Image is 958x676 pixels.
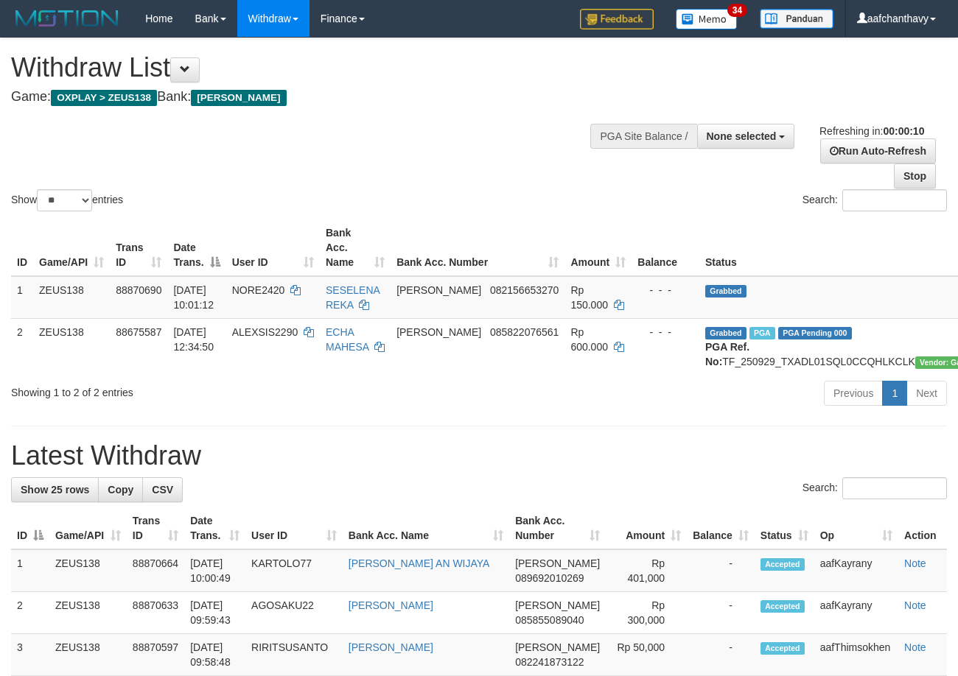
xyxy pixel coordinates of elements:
[116,284,161,296] span: 88870690
[606,634,687,676] td: Rp 50,000
[707,130,777,142] span: None selected
[606,549,687,592] td: Rp 401,000
[21,484,89,496] span: Show 25 rows
[515,641,600,653] span: [PERSON_NAME]
[33,318,110,375] td: ZEUS138
[509,507,606,549] th: Bank Acc. Number: activate to sort column ascending
[803,477,947,499] label: Search:
[245,507,343,549] th: User ID: activate to sort column ascending
[232,326,298,338] span: ALEXSIS2290
[606,592,687,634] td: Rp 300,000
[49,634,127,676] td: ZEUS138
[51,90,157,106] span: OXPLAY > ZEUS138
[761,558,805,571] span: Accepted
[349,641,433,653] a: [PERSON_NAME]
[326,326,368,353] a: ECHA MAHESA
[127,592,184,634] td: 88870633
[842,477,947,499] input: Search:
[167,219,225,276] th: Date Trans.: activate to sort column descending
[191,90,286,106] span: [PERSON_NAME]
[814,592,898,634] td: aafKayrany
[226,219,320,276] th: User ID: activate to sort column ascending
[184,549,245,592] td: [DATE] 10:00:49
[11,318,33,375] td: 2
[755,507,814,549] th: Status: activate to sort column ascending
[687,507,755,549] th: Balance: activate to sort column ascending
[883,125,924,137] strong: 00:00:10
[116,326,161,338] span: 88675587
[761,642,805,655] span: Accepted
[37,189,92,211] select: Showentries
[184,592,245,634] td: [DATE] 09:59:43
[245,549,343,592] td: KARTOLO77
[904,557,926,569] a: Note
[687,634,755,676] td: -
[687,549,755,592] td: -
[396,326,481,338] span: [PERSON_NAME]
[11,189,123,211] label: Show entries
[349,557,490,569] a: [PERSON_NAME] AN WIJAYA
[173,284,214,311] span: [DATE] 10:01:12
[490,284,559,296] span: Copy 082156653270 to clipboard
[11,219,33,276] th: ID
[760,9,833,29] img: panduan.png
[49,507,127,549] th: Game/API: activate to sort column ascending
[11,379,388,400] div: Showing 1 to 2 of 2 entries
[11,507,49,549] th: ID: activate to sort column descending
[11,7,123,29] img: MOTION_logo.png
[820,138,936,163] a: Run Auto-Refresh
[570,284,608,311] span: Rp 150.000
[127,634,184,676] td: 88870597
[11,634,49,676] td: 3
[515,572,584,584] span: Copy 089692010269 to clipboard
[904,599,926,611] a: Note
[882,381,907,406] a: 1
[11,441,947,471] h1: Latest Withdraw
[637,283,693,297] div: - - -
[727,4,747,17] span: 34
[814,507,898,549] th: Op: activate to sort column ascending
[11,477,99,502] a: Show 25 rows
[49,549,127,592] td: ZEUS138
[515,599,600,611] span: [PERSON_NAME]
[11,53,624,82] h1: Withdraw List
[814,634,898,676] td: aafThimsokhen
[108,484,133,496] span: Copy
[632,219,699,276] th: Balance
[842,189,947,211] input: Search:
[676,9,738,29] img: Button%20Memo.svg
[110,219,167,276] th: Trans ID: activate to sort column ascending
[778,327,852,339] span: PGA Pending
[11,549,49,592] td: 1
[637,325,693,339] div: - - -
[687,592,755,634] td: -
[906,381,947,406] a: Next
[490,326,559,338] span: Copy 085822076561 to clipboard
[904,641,926,653] a: Note
[761,600,805,613] span: Accepted
[396,284,481,296] span: [PERSON_NAME]
[98,477,143,502] a: Copy
[11,276,33,319] td: 1
[127,549,184,592] td: 88870664
[749,327,775,339] span: Marked by aafpengsreynich
[606,507,687,549] th: Amount: activate to sort column ascending
[326,284,380,311] a: SESELENA REKA
[11,90,624,105] h4: Game: Bank:
[127,507,184,549] th: Trans ID: activate to sort column ascending
[515,557,600,569] span: [PERSON_NAME]
[49,592,127,634] td: ZEUS138
[824,381,883,406] a: Previous
[11,592,49,634] td: 2
[33,276,110,319] td: ZEUS138
[515,614,584,626] span: Copy 085855089040 to clipboard
[894,163,936,189] a: Stop
[349,599,433,611] a: [PERSON_NAME]
[184,507,245,549] th: Date Trans.: activate to sort column ascending
[515,656,584,668] span: Copy 082241873122 to clipboard
[697,124,795,149] button: None selected
[173,326,214,353] span: [DATE] 12:34:50
[898,507,947,549] th: Action
[391,219,564,276] th: Bank Acc. Number: activate to sort column ascending
[343,507,509,549] th: Bank Acc. Name: activate to sort column ascending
